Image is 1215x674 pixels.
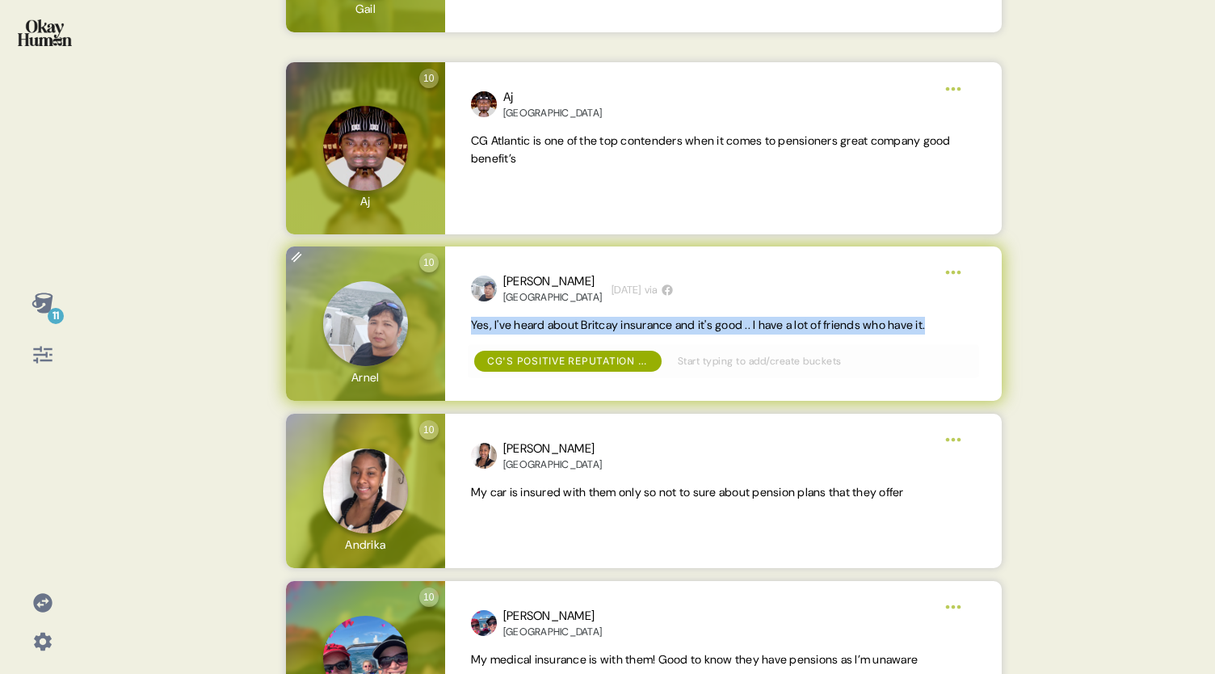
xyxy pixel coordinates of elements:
[471,610,497,636] img: profilepic_24852653011008580.jpg
[419,420,439,440] div: 10
[18,19,72,46] img: okayhuman.3b1b6348.png
[419,69,439,88] div: 10
[503,88,602,107] div: Aj
[487,354,649,369] div: CG's positive reputation for insurance helps with pension sentiments, despite low awareness.
[471,443,497,469] img: profilepic_24308118798856874.jpg
[612,282,641,298] time: [DATE]
[471,133,951,166] span: CG Atlantic is one of the top contenders when it comes to pensioners great company good benefit’s
[419,253,439,272] div: 10
[48,308,64,324] div: 11
[503,458,602,471] div: [GEOGRAPHIC_DATA]
[503,607,602,626] div: [PERSON_NAME]
[471,652,918,667] span: My medical insurance is with them! Good to know they have pensions as I’m unaware
[471,318,925,332] span: Yes, I've heard about Britcay insurance and it's good .. I have a lot of friends who have it.
[645,282,658,298] span: via
[503,272,602,291] div: [PERSON_NAME]
[503,107,602,120] div: [GEOGRAPHIC_DATA]
[419,588,439,607] div: 10
[668,352,973,370] input: Start typing to add/create buckets
[503,626,602,638] div: [GEOGRAPHIC_DATA]
[471,276,497,301] img: profilepic_31302999622678635.jpg
[503,291,602,304] div: [GEOGRAPHIC_DATA]
[471,91,497,117] img: profilepic_24388134550871776.jpg
[471,485,904,499] span: My car is insured with them only so not to sure about pension plans that they offer
[503,440,602,458] div: [PERSON_NAME]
